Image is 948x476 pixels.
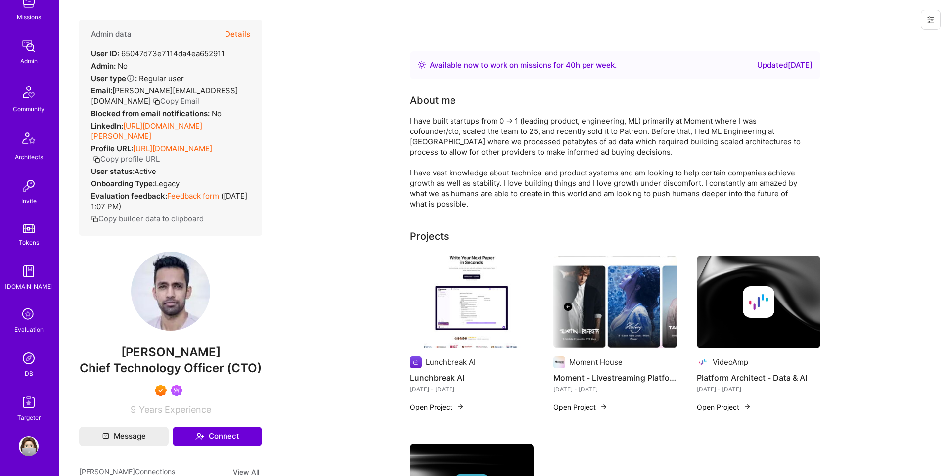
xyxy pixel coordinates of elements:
span: Active [135,167,156,176]
i: icon Mail [102,433,109,440]
img: Skill Targeter [19,392,39,412]
strong: LinkedIn: [91,121,123,130]
strong: Profile URL: [91,144,133,153]
span: legacy [155,179,180,188]
img: Invite [19,176,39,196]
div: ( [DATE] 1:07 PM ) [91,191,250,212]
h4: Admin data [91,30,132,39]
img: Admin Search [19,348,39,368]
img: arrow-right [456,403,464,411]
img: admin teamwork [19,36,39,56]
div: Missions [17,12,41,22]
img: Community [17,80,41,104]
img: Availability [418,61,426,69]
button: Connect [173,427,262,446]
div: Admin [20,56,38,66]
span: 9 [131,404,136,415]
div: About me [410,93,456,108]
button: Copy builder data to clipboard [91,214,204,224]
button: Open Project [553,402,608,412]
strong: User status: [91,167,135,176]
img: arrow-right [600,403,608,411]
div: 65047d73e7114da4ea652911 [91,48,225,59]
div: Regular user [91,73,184,84]
h4: Moment - Livestreaming Platform for Creators [553,371,677,384]
a: [URL][DOMAIN_NAME] [133,144,212,153]
img: guide book [19,261,39,281]
a: User Avatar [16,436,41,456]
strong: Evaluation feedback: [91,191,167,201]
i: Help [126,74,135,83]
a: Feedback form [167,191,219,201]
button: Details [225,20,250,48]
div: DB [25,368,33,379]
button: Open Project [410,402,464,412]
strong: User ID: [91,49,119,58]
div: No [91,108,222,119]
div: VideoAmp [713,357,748,367]
i: icon Connect [195,432,204,441]
span: Chief Technology Officer (CTO) [80,361,262,375]
button: Message [79,427,169,446]
div: [DATE] - [DATE] [553,384,677,394]
img: Company logo [743,286,774,318]
span: 40 [566,60,576,70]
img: Architects [17,128,41,152]
strong: User type : [91,74,137,83]
strong: Blocked from email notifications: [91,109,212,118]
div: [DATE] - [DATE] [410,384,534,394]
strong: Email: [91,86,112,95]
i: icon Copy [93,156,100,163]
img: Company logo [553,356,565,368]
div: Invite [21,196,37,206]
span: [PERSON_NAME][EMAIL_ADDRESS][DOMAIN_NAME] [91,86,238,106]
div: [DOMAIN_NAME] [5,281,53,292]
div: Evaluation [14,324,44,335]
i: icon Copy [91,216,98,223]
a: [URL][DOMAIN_NAME][PERSON_NAME] [91,121,202,141]
button: Open Project [697,402,751,412]
div: Projects [410,229,449,244]
div: Updated [DATE] [757,59,813,71]
h4: Platform Architect - Data & AI [697,371,820,384]
img: arrow-right [743,403,751,411]
div: Lunchbreak AI [426,357,476,367]
div: [DATE] - [DATE] [697,384,820,394]
strong: Admin: [91,61,116,71]
img: User Avatar [19,436,39,456]
img: Been on Mission [171,385,182,396]
button: Copy profile URL [93,154,160,164]
div: I have built startups from 0 -> 1 (leading product, engineering, ML) primarily at Moment where I ... [410,116,806,209]
div: Tokens [19,237,39,248]
img: Moment - Livestreaming Platform for Creators [553,256,677,348]
span: [PERSON_NAME] [79,345,262,360]
img: Company logo [697,356,709,368]
i: icon Copy [153,98,160,105]
div: Moment House [569,357,623,367]
h4: Lunchbreak AI [410,371,534,384]
img: User Avatar [131,252,210,331]
button: Copy Email [153,96,199,106]
div: Architects [15,152,43,162]
div: Targeter [17,412,41,423]
img: cover [697,256,820,348]
span: Years Experience [139,404,211,415]
i: icon SelectionTeam [19,305,38,324]
img: Exceptional A.Teamer [155,385,167,396]
img: tokens [23,224,35,233]
div: Available now to work on missions for h per week . [430,59,617,71]
div: Community [13,104,45,114]
img: Company logo [410,356,422,368]
img: Lunchbreak AI [410,256,534,348]
div: No [91,61,128,71]
strong: Onboarding Type: [91,179,155,188]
